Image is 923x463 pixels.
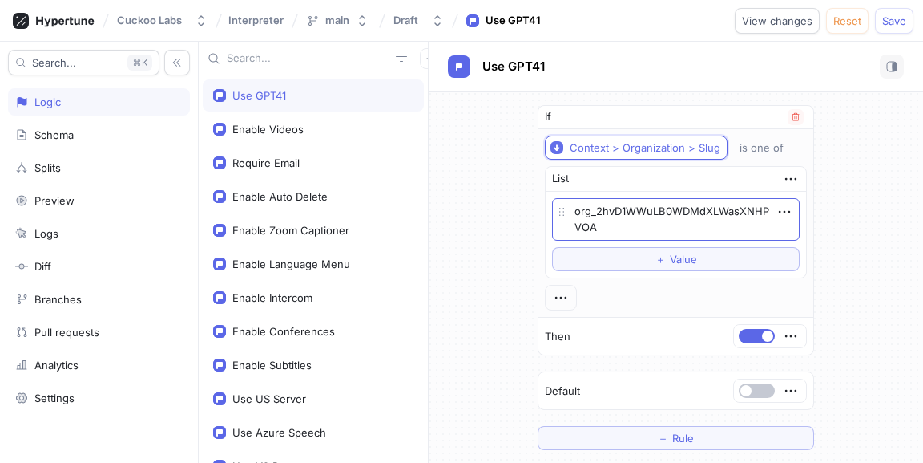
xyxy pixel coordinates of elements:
[670,254,697,264] span: Value
[655,254,666,264] span: ＋
[300,7,375,34] button: main
[232,156,300,169] div: Require Email
[8,50,159,75] button: Search...K
[672,433,694,443] span: Rule
[232,224,349,237] div: Enable Zoom Captioner
[228,14,284,26] span: Interpreter
[232,359,312,372] div: Enable Subtitles
[545,329,570,345] p: Then
[486,13,541,29] div: Use GPT41
[117,14,182,27] div: Cuckoo Labs
[232,89,286,102] div: Use GPT41
[570,141,720,155] div: Context > Organization > Slug
[34,293,82,306] div: Branches
[111,7,214,34] button: Cuckoo Labs
[735,8,820,34] button: View changes
[232,426,326,439] div: Use Azure Speech
[538,426,814,450] button: ＋Rule
[393,14,418,27] div: Draft
[732,136,807,160] button: is one of
[232,190,328,203] div: Enable Auto Delete
[826,8,869,34] button: Reset
[34,128,74,141] div: Schema
[545,109,551,125] p: If
[232,325,335,338] div: Enable Conferences
[552,247,800,271] button: ＋Value
[34,326,99,339] div: Pull requests
[325,14,349,27] div: main
[742,16,812,26] span: View changes
[32,58,76,67] span: Search...
[127,55,152,71] div: K
[34,161,61,174] div: Splits
[882,16,906,26] span: Save
[232,123,304,136] div: Enable Videos
[740,141,784,155] div: is one of
[227,51,389,67] input: Search...
[232,392,306,405] div: Use US Server
[232,258,350,270] div: Enable Language Menu
[545,384,580,400] p: Default
[875,8,913,34] button: Save
[545,136,728,160] button: Context > Organization > Slug
[552,171,569,187] div: List
[232,291,312,304] div: Enable Intercom
[482,60,545,73] span: Use GPT41
[552,198,800,241] textarea: org_2hvD1WWuLB0WDMdXLWasXNHPVOA
[833,16,861,26] span: Reset
[34,392,75,404] div: Settings
[658,433,668,443] span: ＋
[34,359,79,372] div: Analytics
[387,7,450,34] button: Draft
[34,227,58,240] div: Logs
[34,194,75,207] div: Preview
[34,260,51,273] div: Diff
[34,95,61,108] div: Logic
